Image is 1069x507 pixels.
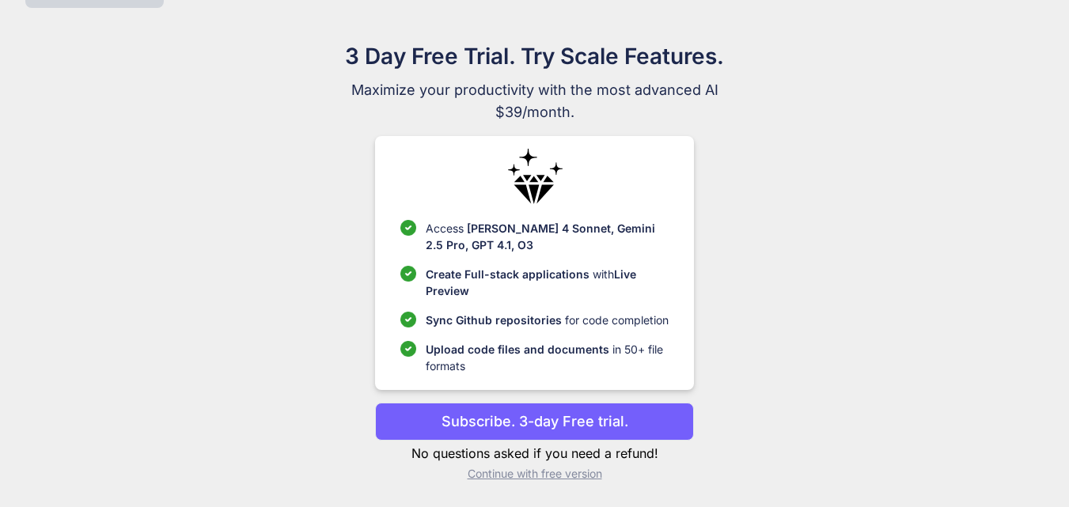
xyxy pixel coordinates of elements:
[375,403,694,441] button: Subscribe. 3-day Free trial.
[400,312,416,327] img: checklist
[269,79,801,101] span: Maximize your productivity with the most advanced AI
[442,411,628,432] p: Subscribe. 3-day Free trial.
[426,267,593,281] span: Create Full-stack applications
[426,266,669,299] p: with
[375,466,694,482] p: Continue with free version
[426,312,669,328] p: for code completion
[426,313,562,327] span: Sync Github repositories
[375,444,694,463] p: No questions asked if you need a refund!
[400,220,416,236] img: checklist
[426,341,669,374] p: in 50+ file formats
[400,341,416,357] img: checklist
[426,220,669,253] p: Access
[426,342,609,356] span: Upload code files and documents
[400,266,416,282] img: checklist
[426,221,655,252] span: [PERSON_NAME] 4 Sonnet, Gemini 2.5 Pro, GPT 4.1, O3
[269,101,801,123] span: $39/month.
[269,40,801,73] h1: 3 Day Free Trial. Try Scale Features.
